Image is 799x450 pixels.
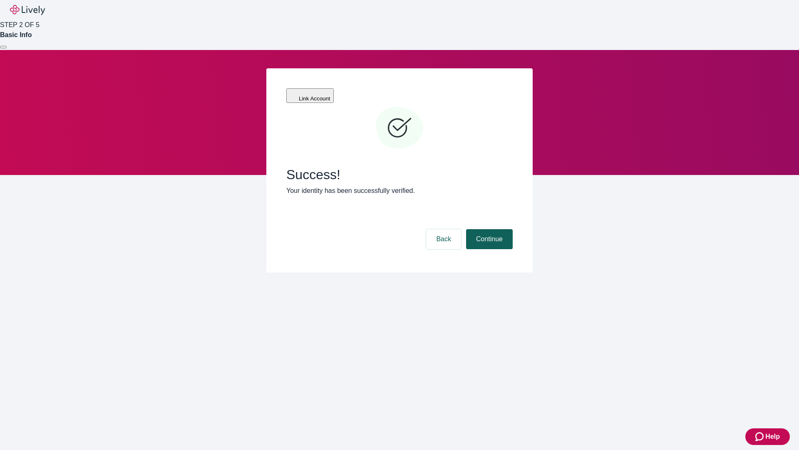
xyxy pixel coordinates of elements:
span: Help [765,432,780,442]
svg: Checkmark icon [375,103,424,153]
span: Success! [286,167,513,182]
button: Back [426,229,461,249]
button: Zendesk support iconHelp [745,428,790,445]
button: Link Account [286,88,334,103]
svg: Zendesk support icon [755,432,765,442]
p: Your identity has been successfully verified. [286,186,513,196]
img: Lively [10,5,45,15]
button: Continue [466,229,513,249]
